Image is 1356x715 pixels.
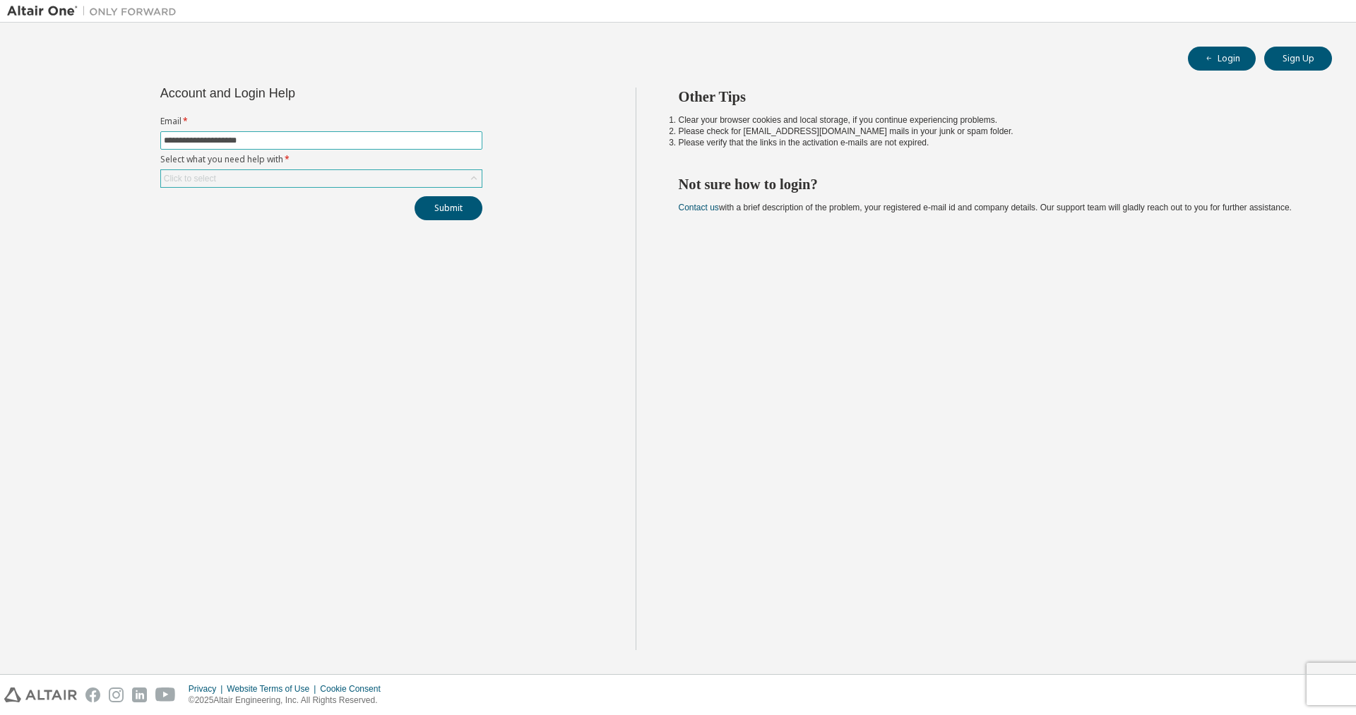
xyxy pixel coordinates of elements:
[160,88,418,99] div: Account and Login Help
[679,203,1292,212] span: with a brief description of the problem, your registered e-mail id and company details. Our suppo...
[679,126,1307,137] li: Please check for [EMAIL_ADDRESS][DOMAIN_NAME] mails in your junk or spam folder.
[85,687,100,702] img: facebook.svg
[189,683,227,695] div: Privacy
[320,683,388,695] div: Cookie Consent
[164,173,216,184] div: Click to select
[160,116,482,127] label: Email
[161,170,482,187] div: Click to select
[679,114,1307,126] li: Clear your browser cookies and local storage, if you continue experiencing problems.
[7,4,184,18] img: Altair One
[189,695,389,707] p: © 2025 Altair Engineering, Inc. All Rights Reserved.
[679,203,719,212] a: Contact us
[679,175,1307,193] h2: Not sure how to login?
[1188,47,1256,71] button: Login
[415,196,482,220] button: Submit
[679,137,1307,148] li: Please verify that the links in the activation e-mails are not expired.
[132,687,147,702] img: linkedin.svg
[1264,47,1332,71] button: Sign Up
[227,683,320,695] div: Website Terms of Use
[155,687,176,702] img: youtube.svg
[109,687,124,702] img: instagram.svg
[679,88,1307,106] h2: Other Tips
[4,687,77,702] img: altair_logo.svg
[160,154,482,165] label: Select what you need help with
